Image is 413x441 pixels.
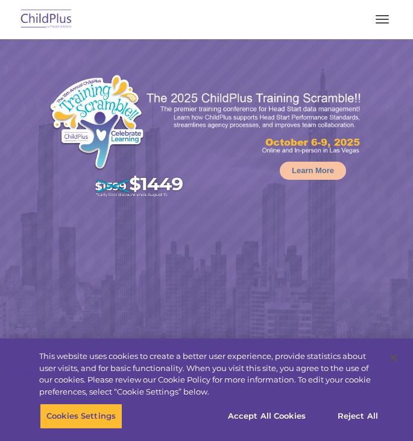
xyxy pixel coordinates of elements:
[320,404,396,429] button: Reject All
[221,404,312,429] button: Accept All Cookies
[280,162,346,180] a: Learn More
[39,351,383,398] div: This website uses cookies to create a better user experience, provide statistics about user visit...
[175,80,212,89] span: Last name
[380,344,407,371] button: Close
[175,129,226,138] span: Phone number
[18,5,75,34] img: ChildPlus by Procare Solutions
[40,404,122,429] button: Cookies Settings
